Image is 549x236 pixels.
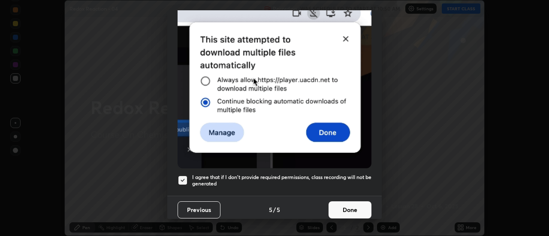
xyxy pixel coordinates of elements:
button: Previous [178,201,220,218]
button: Done [329,201,371,218]
h4: 5 [277,205,280,214]
h5: I agree that if I don't provide required permissions, class recording will not be generated [192,174,371,187]
h4: 5 [269,205,272,214]
h4: / [273,205,276,214]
